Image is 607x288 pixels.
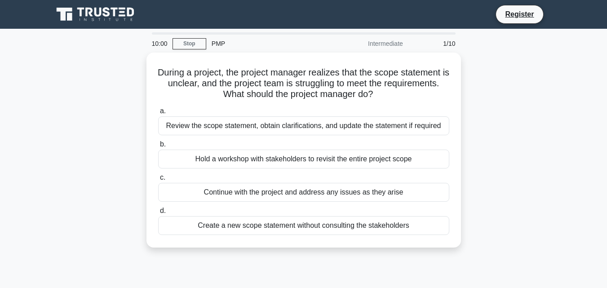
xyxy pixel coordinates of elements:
div: Create a new scope statement without consulting the stakeholders [158,216,449,235]
span: a. [160,107,166,115]
div: Review the scope statement, obtain clarifications, and update the statement if required [158,116,449,135]
div: Continue with the project and address any issues as they arise [158,183,449,202]
div: Hold a workshop with stakeholders to revisit the entire project scope [158,150,449,168]
a: Register [500,9,539,20]
div: PMP [206,35,330,53]
span: d. [160,207,166,214]
div: 10:00 [146,35,173,53]
span: b. [160,140,166,148]
h5: During a project, the project manager realizes that the scope statement is unclear, and the proje... [157,67,450,100]
a: Stop [173,38,206,49]
div: 1/10 [408,35,461,53]
div: Intermediate [330,35,408,53]
span: c. [160,173,165,181]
